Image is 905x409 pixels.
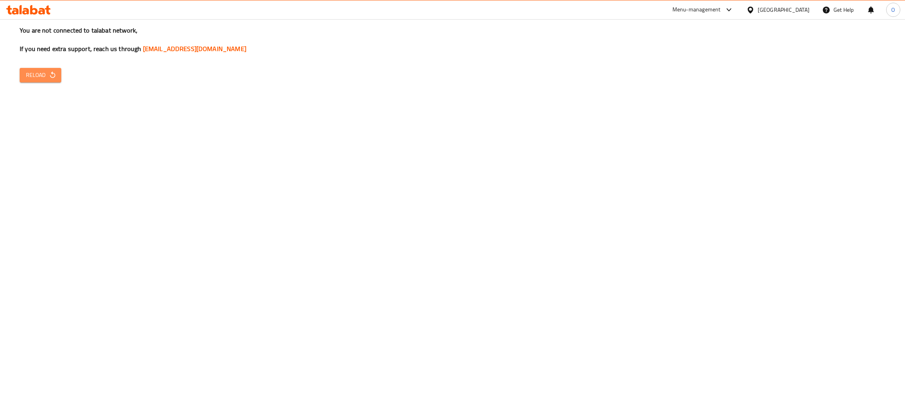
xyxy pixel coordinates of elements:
div: [GEOGRAPHIC_DATA] [758,5,810,14]
a: [EMAIL_ADDRESS][DOMAIN_NAME] [143,43,246,55]
button: Reload [20,68,61,82]
span: Reload [26,70,55,80]
span: O [891,5,895,14]
div: Menu-management [672,5,721,15]
h3: You are not connected to talabat network, If you need extra support, reach us through [20,26,885,53]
